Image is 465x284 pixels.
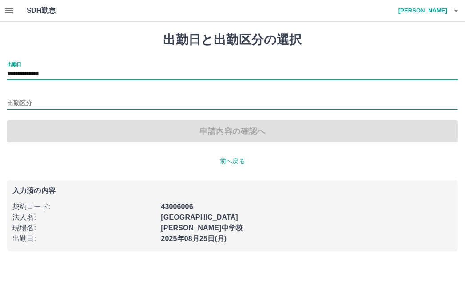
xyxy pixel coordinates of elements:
b: [PERSON_NAME]中学校 [161,224,243,232]
p: 出勤日 : [12,233,155,244]
label: 出勤日 [7,61,21,67]
p: 契約コード : [12,201,155,212]
b: 2025年08月25日(月) [161,235,227,242]
h1: 出勤日と出勤区分の選択 [7,32,458,47]
p: 前へ戻る [7,157,458,166]
p: 現場名 : [12,223,155,233]
b: [GEOGRAPHIC_DATA] [161,213,238,221]
p: 入力済の内容 [12,187,453,194]
b: 43006006 [161,203,193,210]
p: 法人名 : [12,212,155,223]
